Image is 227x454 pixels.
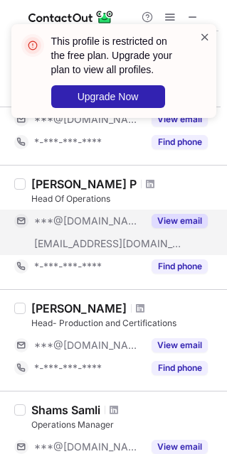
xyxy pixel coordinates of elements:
span: [EMAIL_ADDRESS][DOMAIN_NAME] [34,237,182,250]
header: This profile is restricted on the free plan. Upgrade your plan to view all profiles. [51,34,182,77]
span: ***@[DOMAIN_NAME] [34,339,143,352]
button: Reveal Button [152,440,208,454]
div: Shams Samli [31,403,100,417]
button: Reveal Button [152,361,208,375]
button: Reveal Button [152,338,208,352]
button: Reveal Button [152,259,208,274]
img: error [21,34,44,57]
div: Operations Manager [31,418,218,431]
div: [PERSON_NAME] [31,301,127,315]
span: ***@[DOMAIN_NAME] [34,441,143,453]
img: ContactOut v5.3.10 [28,9,114,26]
div: Head Of Operations [31,193,218,205]
div: Head- Production and Certifications [31,317,218,330]
span: ***@[DOMAIN_NAME] [34,215,143,227]
span: Upgrade Now [78,91,139,102]
button: Upgrade Now [51,85,165,108]
button: Reveal Button [152,214,208,228]
div: [PERSON_NAME] P [31,177,137,191]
